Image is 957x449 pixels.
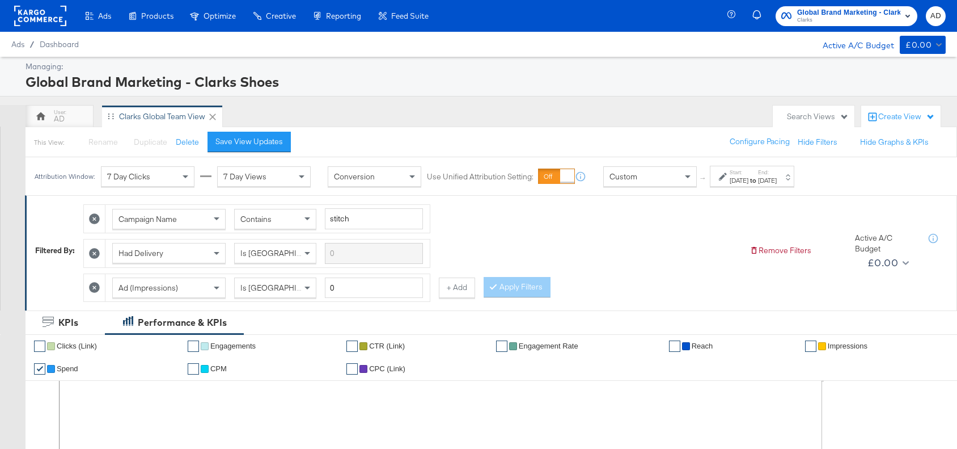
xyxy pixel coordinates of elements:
[828,342,867,350] span: Impressions
[107,171,150,182] span: 7 Day Clicks
[758,169,777,176] label: End:
[118,283,178,293] span: Ad (Impressions)
[266,11,296,20] span: Creative
[57,342,97,350] span: Clicks (Link)
[325,208,423,229] input: Enter a search term
[118,214,177,224] span: Campaign Name
[346,363,358,375] a: ✔
[905,38,931,52] div: £0.00
[204,11,236,20] span: Optimize
[811,36,894,53] div: Active A/C Budget
[930,10,941,23] span: AD
[223,171,266,182] span: 7 Day Views
[787,111,849,122] div: Search Views
[34,173,95,181] div: Attribution Window:
[669,341,680,352] a: ✔
[208,132,291,152] button: Save View Updates
[210,364,227,373] span: CPM
[797,16,900,25] span: Clarks
[188,363,199,375] a: ✔
[58,316,78,329] div: KPIs
[11,40,24,49] span: Ads
[240,283,327,293] span: Is [GEOGRAPHIC_DATA]
[391,11,429,20] span: Feed Suite
[698,177,709,181] span: ↑
[748,176,758,184] strong: to
[240,214,272,224] span: Contains
[26,61,943,72] div: Managing:
[325,243,423,264] input: Enter a search term
[427,171,533,182] label: Use Unified Attribution Setting:
[24,40,40,49] span: /
[722,132,798,152] button: Configure Pacing
[692,342,713,350] span: Reach
[369,342,405,350] span: CTR (Link)
[776,6,917,26] button: Global Brand Marketing - Clarks ShoesClarks
[369,364,405,373] span: CPC (Link)
[134,137,167,147] span: Duplicate
[98,11,111,20] span: Ads
[188,341,199,352] a: ✔
[439,278,475,298] button: + Add
[855,233,917,254] div: Active A/C Budget
[176,137,199,148] button: Delete
[141,11,173,20] span: Products
[758,176,777,185] div: [DATE]
[118,248,163,258] span: Had Delivery
[326,11,361,20] span: Reporting
[863,254,911,272] button: £0.00
[88,137,118,147] span: Rename
[798,137,837,148] button: Hide Filters
[34,341,45,352] a: ✔
[860,137,929,148] button: Hide Graphs & KPIs
[35,245,75,256] div: Filtered By:
[730,169,748,176] label: Start:
[878,111,935,123] div: Create View
[325,278,423,299] input: Enter a number
[926,6,946,26] button: AD
[119,111,205,122] div: Clarks Global Team View
[900,36,946,54] button: £0.00
[334,171,375,182] span: Conversion
[34,138,64,147] div: This View:
[215,136,283,147] div: Save View Updates
[34,363,45,375] a: ✔
[496,341,507,352] a: ✔
[210,342,256,350] span: Engagements
[609,171,637,182] span: Custom
[240,248,327,258] span: Is [GEOGRAPHIC_DATA]
[346,341,358,352] a: ✔
[805,341,816,352] a: ✔
[108,113,114,119] div: Drag to reorder tab
[26,72,943,91] div: Global Brand Marketing - Clarks Shoes
[797,7,900,19] span: Global Brand Marketing - Clarks Shoes
[57,364,78,373] span: Spend
[40,40,79,49] a: Dashboard
[867,254,898,271] div: £0.00
[519,342,578,350] span: Engagement Rate
[749,245,811,256] button: Remove Filters
[138,316,227,329] div: Performance & KPIs
[730,176,748,185] div: [DATE]
[54,114,65,124] div: AD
